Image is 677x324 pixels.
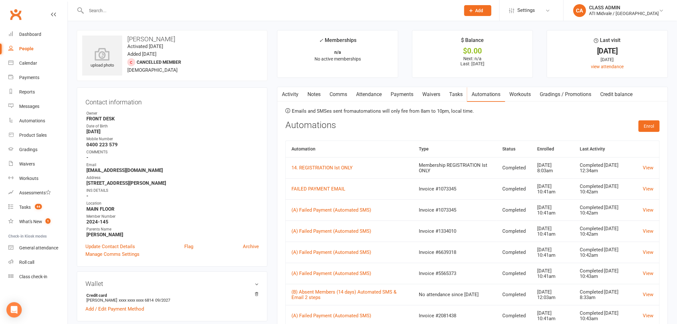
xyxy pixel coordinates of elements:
[19,133,47,138] div: Product Sales
[8,42,68,56] a: People
[291,313,371,319] a: (A) Failed Payment (Automated SMS)
[419,229,491,234] div: Invoice #1334010
[643,186,654,192] a: View
[19,118,45,123] div: Automations
[19,245,58,250] div: General attendance
[19,260,34,265] div: Roll call
[303,87,325,102] a: Notes
[6,302,22,318] div: Open Intercom Messenger
[19,274,47,279] div: Class check-in
[538,289,569,300] div: [DATE] 12:03am
[538,311,569,321] div: [DATE] 10:41am
[8,27,68,42] a: Dashboard
[386,87,418,102] a: Payments
[319,36,356,48] div: Memberships
[418,56,527,66] p: Next: n/a Last: [DATE]
[291,228,371,234] a: (A) Failed Payment (Automated SMS)
[85,96,259,106] h3: Contact information
[538,247,569,258] div: [DATE] 10:41am
[538,205,569,215] div: [DATE] 10:41am
[419,292,491,297] div: No attendance since [DATE]
[553,56,662,63] div: [DATE]
[503,165,526,171] div: Completed
[503,229,526,234] div: Completed
[8,270,68,284] a: Class kiosk mode
[580,289,632,300] div: Completed [DATE] 8:33am
[291,271,371,276] a: (A) Failed Payment (Automated SMS)
[291,289,396,300] a: (B) Absent Members (14 days) Automated SMS & Email 2 steps
[325,87,352,102] a: Comms
[19,176,38,181] div: Workouts
[445,87,467,102] a: Tasks
[419,186,491,192] div: Invoice #1073345
[291,249,371,255] a: (A) Failed Payment (Automated SMS)
[291,207,371,213] a: (A) Failed Payment (Automated SMS)
[419,250,491,255] div: Invoice #6639318
[86,175,259,181] div: Address
[505,87,536,102] a: Workouts
[580,163,632,173] div: Completed [DATE] 12:34am
[467,87,505,102] a: Automations
[532,141,574,157] th: Enrolled
[419,313,491,319] div: Invoice #2081438
[503,292,526,297] div: Completed
[86,123,259,129] div: Date of Birth
[591,64,624,69] a: view attendance
[35,204,42,209] span: 44
[580,311,632,321] div: Completed [DATE] 10:43am
[19,205,31,210] div: Tasks
[86,219,259,225] strong: 2024-145
[19,46,34,51] div: People
[503,313,526,319] div: Completed
[538,163,569,173] div: [DATE] 8:03am
[518,3,535,18] span: Settings
[291,165,353,171] a: 14. REGISTRIATION Ist ONLY
[19,147,37,152] div: Gradings
[86,142,259,148] strong: 0400 223 579
[475,8,483,13] span: Add
[19,190,51,195] div: Assessments
[84,6,456,15] input: Search...
[8,99,68,114] a: Messages
[86,155,259,160] strong: -
[86,110,259,117] div: Owner
[82,36,262,43] h3: [PERSON_NAME]
[573,4,586,17] div: CA
[86,167,259,173] strong: [EMAIL_ADDRESS][DOMAIN_NAME]
[418,48,527,54] div: $0.00
[85,292,259,304] li: [PERSON_NAME]
[8,56,68,70] a: Calendar
[86,129,259,134] strong: [DATE]
[419,163,491,173] div: Membership REGISTRIATION Ist ONLY
[243,243,259,250] a: Archive
[580,247,632,258] div: Completed [DATE] 10:42am
[82,48,122,69] div: upload photo
[277,87,303,102] a: Activity
[536,87,596,102] a: Gradings / Promotions
[580,205,632,215] div: Completed [DATE] 10:42am
[8,142,68,157] a: Gradings
[334,50,341,55] strong: n/a
[19,219,42,224] div: What's New
[580,226,632,237] div: Completed [DATE] 10:42am
[419,207,491,213] div: Invoice #1073345
[86,193,259,199] strong: -
[86,293,256,298] strong: Credit card
[8,241,68,255] a: General attendance kiosk mode
[127,44,163,49] time: Activated [DATE]
[286,141,413,157] th: Automation
[86,180,259,186] strong: [STREET_ADDRESS][PERSON_NAME]
[184,243,193,250] a: Flag
[596,87,637,102] a: Credit balance
[538,226,569,237] div: [DATE] 10:41am
[589,5,659,11] div: CLASS ADMIN
[19,32,41,37] div: Dashboard
[85,250,139,258] a: Manage Comms Settings
[285,120,336,130] h3: Automations
[86,149,259,155] div: COMMENTS
[643,271,654,276] a: View
[580,268,632,279] div: Completed [DATE] 10:43am
[8,186,68,200] a: Assessments
[8,6,24,22] a: Clubworx
[352,87,386,102] a: Attendance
